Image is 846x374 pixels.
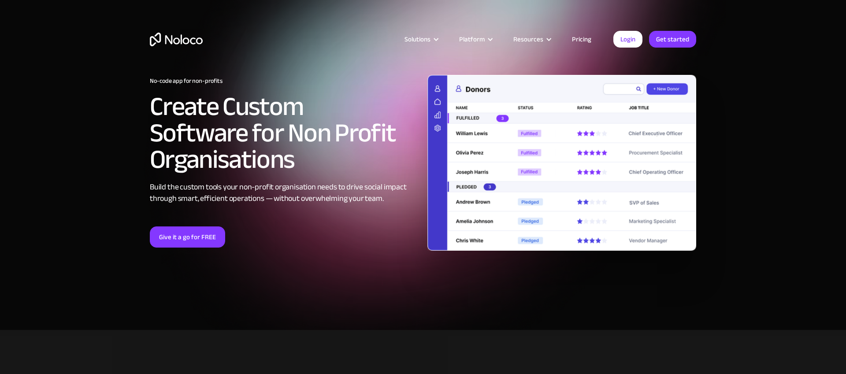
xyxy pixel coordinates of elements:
[393,33,448,45] div: Solutions
[448,33,502,45] div: Platform
[404,33,430,45] div: Solutions
[561,33,602,45] a: Pricing
[150,181,419,204] div: Build the custom tools your non-profit organisation needs to drive social impact through smart, e...
[613,31,642,48] a: Login
[150,93,419,173] h2: Create Custom Software for Non Profit Organisations
[513,33,543,45] div: Resources
[150,226,225,248] a: Give it a go for FREE
[502,33,561,45] div: Resources
[150,33,203,46] a: home
[649,31,696,48] a: Get started
[459,33,485,45] div: Platform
